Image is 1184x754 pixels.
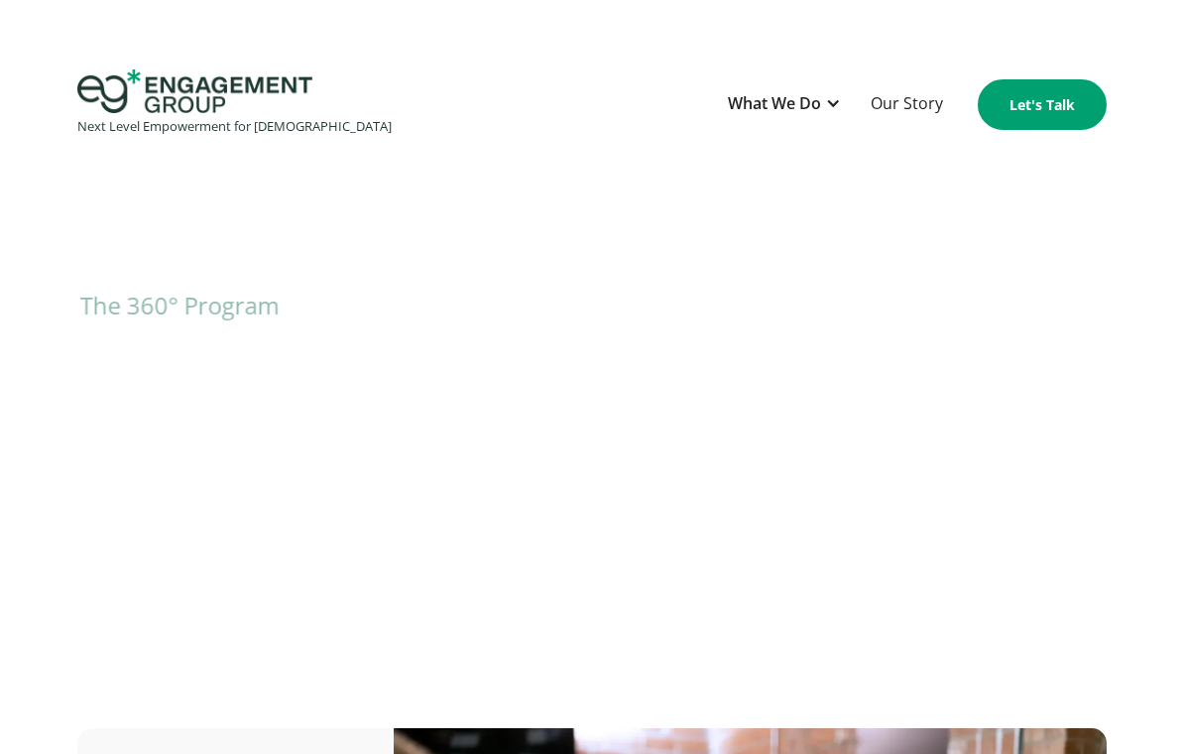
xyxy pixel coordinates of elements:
div: What We Do [718,80,851,129]
h1: The 360° Program [79,284,1110,327]
a: Let's Talk [978,79,1107,130]
a: Our Story [861,80,953,129]
a: home [77,69,392,140]
div: What We Do [728,90,821,117]
div: Next Level Empowerment for [DEMOGRAPHIC_DATA] [77,113,392,140]
img: Engagement Group Logo Icon [77,69,312,113]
